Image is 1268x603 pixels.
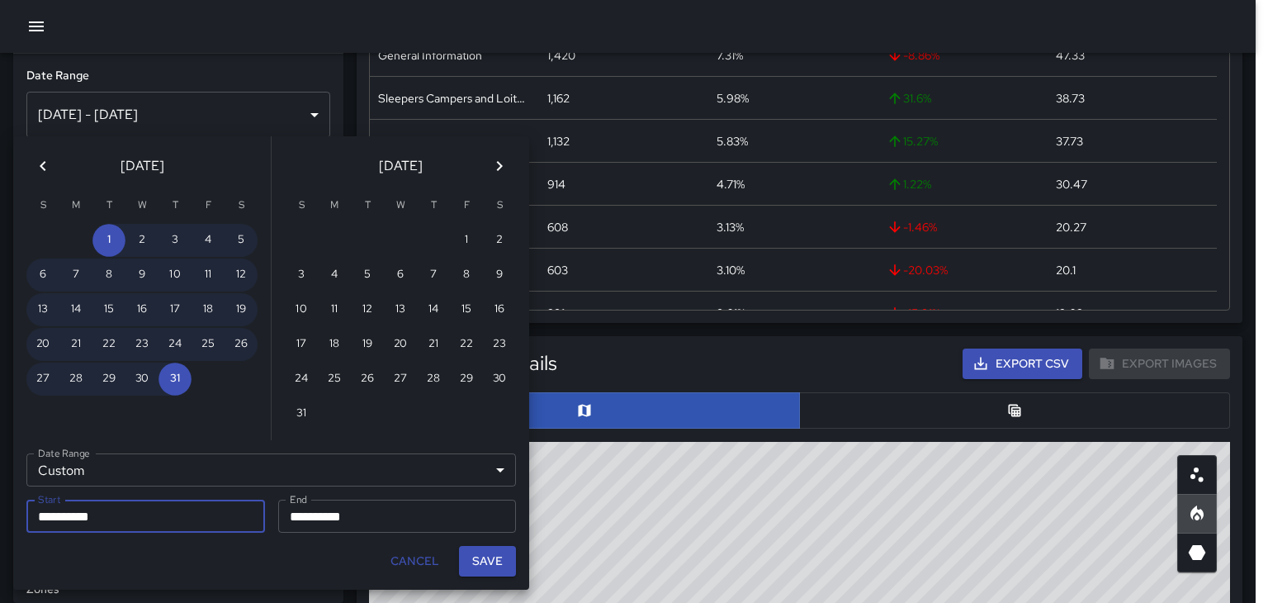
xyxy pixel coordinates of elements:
[225,328,258,361] button: 26
[28,189,58,222] span: Sunday
[92,363,125,396] button: 29
[59,328,92,361] button: 21
[417,363,450,396] button: 28
[158,363,192,396] button: 31
[125,328,158,361] button: 23
[92,259,125,292] button: 8
[160,189,190,222] span: Thursday
[384,328,417,361] button: 20
[225,259,258,292] button: 12
[483,259,516,292] button: 9
[59,363,92,396] button: 28
[26,363,59,396] button: 27
[26,259,59,292] button: 6
[452,189,481,222] span: Friday
[192,259,225,292] button: 11
[125,259,158,292] button: 9
[483,293,516,326] button: 16
[417,293,450,326] button: 14
[450,363,483,396] button: 29
[38,492,60,506] label: Start
[319,189,349,222] span: Monday
[318,363,351,396] button: 25
[285,328,318,361] button: 17
[59,259,92,292] button: 7
[318,259,351,292] button: 4
[450,328,483,361] button: 22
[285,259,318,292] button: 3
[61,189,91,222] span: Monday
[59,293,92,326] button: 14
[94,189,124,222] span: Tuesday
[483,328,516,361] button: 23
[92,328,125,361] button: 22
[450,259,483,292] button: 8
[417,328,450,361] button: 21
[483,150,516,183] button: Next month
[318,293,351,326] button: 11
[286,189,316,222] span: Sunday
[384,363,417,396] button: 27
[483,363,516,396] button: 30
[450,293,483,326] button: 15
[351,293,384,326] button: 12
[290,492,307,506] label: End
[483,224,516,257] button: 2
[158,328,192,361] button: 24
[318,328,351,361] button: 18
[285,293,318,326] button: 10
[417,259,450,292] button: 7
[127,189,157,222] span: Wednesday
[92,224,125,257] button: 1
[125,363,158,396] button: 30
[351,259,384,292] button: 5
[384,293,417,326] button: 13
[26,293,59,326] button: 13
[26,453,516,487] div: Custom
[192,328,225,361] button: 25
[379,154,423,178] span: [DATE]
[285,363,318,396] button: 24
[419,189,448,222] span: Thursday
[351,328,384,361] button: 19
[38,446,90,460] label: Date Range
[285,397,318,430] button: 31
[459,546,516,577] button: Save
[485,189,514,222] span: Saturday
[351,363,384,396] button: 26
[121,154,164,178] span: [DATE]
[125,293,158,326] button: 16
[225,224,258,257] button: 5
[92,293,125,326] button: 15
[225,293,258,326] button: 19
[386,189,415,222] span: Wednesday
[226,189,256,222] span: Saturday
[193,189,223,222] span: Friday
[125,224,158,257] button: 2
[450,224,483,257] button: 1
[352,189,382,222] span: Tuesday
[26,328,59,361] button: 20
[26,150,59,183] button: Previous month
[158,259,192,292] button: 10
[192,293,225,326] button: 18
[384,259,417,292] button: 6
[158,224,192,257] button: 3
[192,224,225,257] button: 4
[384,546,446,577] button: Cancel
[158,293,192,326] button: 17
